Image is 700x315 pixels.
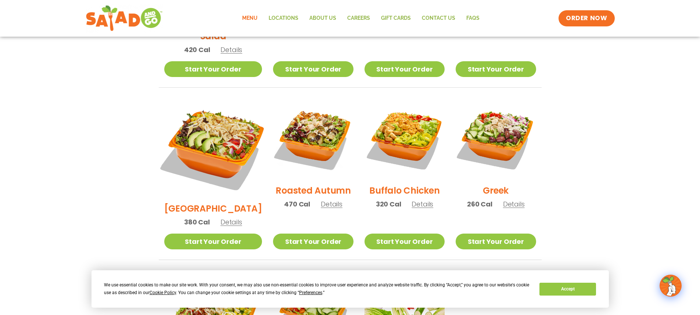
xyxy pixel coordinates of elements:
[342,10,376,27] a: Careers
[416,10,461,27] a: Contact Us
[164,202,262,215] h2: [GEOGRAPHIC_DATA]
[220,45,242,54] span: Details
[365,99,445,179] img: Product photo for Buffalo Chicken Salad
[164,234,262,249] a: Start Your Order
[104,281,531,297] div: We use essential cookies to make our site work. With your consent, we may also use non-essential ...
[660,275,681,296] img: wpChatIcon
[184,45,210,55] span: 420 Cal
[184,217,210,227] span: 380 Cal
[461,10,485,27] a: FAQs
[365,61,445,77] a: Start Your Order
[273,234,353,249] a: Start Your Order
[284,199,310,209] span: 470 Cal
[456,99,536,179] img: Product photo for Greek Salad
[456,234,536,249] a: Start Your Order
[237,10,263,27] a: Menu
[539,283,596,296] button: Accept
[376,10,416,27] a: GIFT CARDS
[299,290,322,295] span: Preferences
[365,234,445,249] a: Start Your Order
[412,199,433,209] span: Details
[155,90,270,205] img: Product photo for BBQ Ranch Salad
[164,61,262,77] a: Start Your Order
[150,290,176,295] span: Cookie Policy
[263,10,304,27] a: Locations
[369,184,439,197] h2: Buffalo Chicken
[376,199,401,209] span: 320 Cal
[503,199,525,209] span: Details
[321,199,342,209] span: Details
[273,99,353,179] img: Product photo for Roasted Autumn Salad
[483,184,509,197] h2: Greek
[220,217,242,227] span: Details
[467,199,492,209] span: 260 Cal
[86,4,163,33] img: new-SAG-logo-768×292
[237,10,485,27] nav: Menu
[566,14,607,23] span: ORDER NOW
[559,10,614,26] a: ORDER NOW
[276,184,351,197] h2: Roasted Autumn
[304,10,342,27] a: About Us
[91,270,609,308] div: Cookie Consent Prompt
[273,61,353,77] a: Start Your Order
[456,61,536,77] a: Start Your Order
